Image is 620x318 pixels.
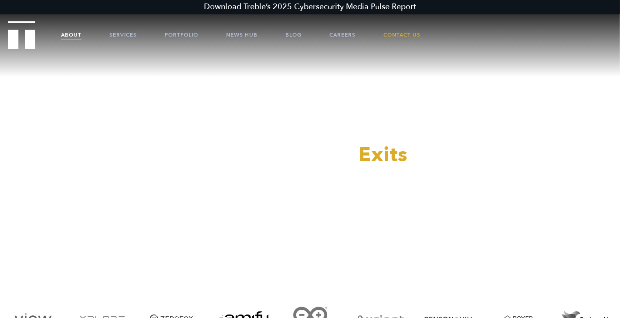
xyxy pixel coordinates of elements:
span: Exits [359,141,408,169]
img: Treble logo [8,21,36,49]
a: About [61,22,81,48]
a: Portfolio [165,22,198,48]
a: Services [109,22,137,48]
a: Careers [329,22,356,48]
a: Blog [285,22,302,48]
a: Contact Us [383,22,420,48]
a: News Hub [226,22,257,48]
